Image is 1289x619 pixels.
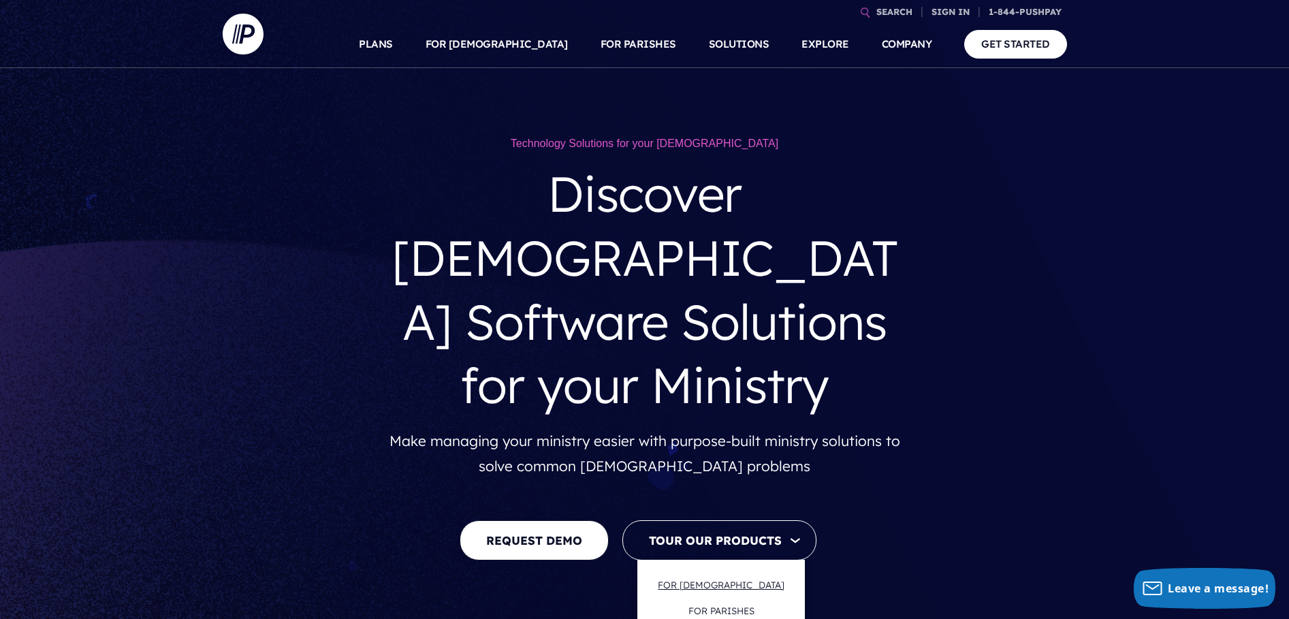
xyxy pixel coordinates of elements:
p: Make managing your ministry easier with purpose-built ministry solutions to solve common [DEMOGRA... [389,428,900,479]
span: Leave a message! [1168,581,1269,596]
a: EXPLORE [801,20,849,68]
a: COMPANY [882,20,932,68]
h1: Technology Solutions for your [DEMOGRAPHIC_DATA] [389,136,900,151]
a: FOR [DEMOGRAPHIC_DATA] [644,569,798,601]
a: GET STARTED [964,30,1067,58]
button: Tour Our Products [622,520,816,560]
button: Leave a message! [1134,568,1275,609]
a: FOR PARISHES [601,20,676,68]
a: SOLUTIONS [709,20,769,68]
a: FOR [DEMOGRAPHIC_DATA] [426,20,568,68]
a: REQUEST DEMO [460,520,609,560]
a: PLANS [359,20,393,68]
h3: Discover [DEMOGRAPHIC_DATA] Software Solutions for your Ministry [389,151,900,428]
